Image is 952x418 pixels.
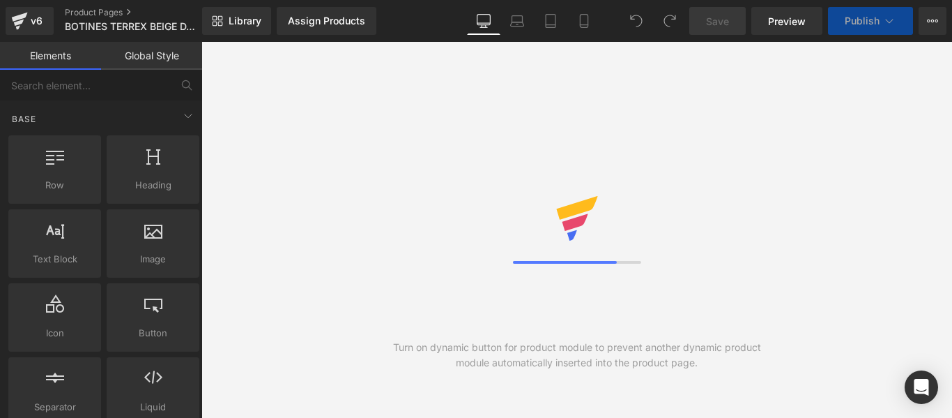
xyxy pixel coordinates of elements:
[706,14,729,29] span: Save
[111,178,195,193] span: Heading
[28,12,45,30] div: v6
[13,400,97,415] span: Separator
[656,7,684,35] button: Redo
[10,112,38,126] span: Base
[13,326,97,341] span: Icon
[567,7,601,35] a: Mobile
[467,7,500,35] a: Desktop
[828,7,913,35] button: Publish
[288,15,365,27] div: Assign Products
[905,371,938,404] div: Open Intercom Messenger
[101,42,202,70] a: Global Style
[13,252,97,267] span: Text Block
[768,14,806,29] span: Preview
[202,7,271,35] a: New Library
[845,15,880,27] span: Publish
[229,15,261,27] span: Library
[919,7,946,35] button: More
[65,21,199,32] span: BOTINES TERREX BEIGE DAMA
[389,340,765,371] div: Turn on dynamic button for product module to prevent another dynamic product module automatically...
[751,7,822,35] a: Preview
[6,7,54,35] a: v6
[500,7,534,35] a: Laptop
[534,7,567,35] a: Tablet
[13,178,97,193] span: Row
[111,252,195,267] span: Image
[111,400,195,415] span: Liquid
[622,7,650,35] button: Undo
[65,7,225,18] a: Product Pages
[111,326,195,341] span: Button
